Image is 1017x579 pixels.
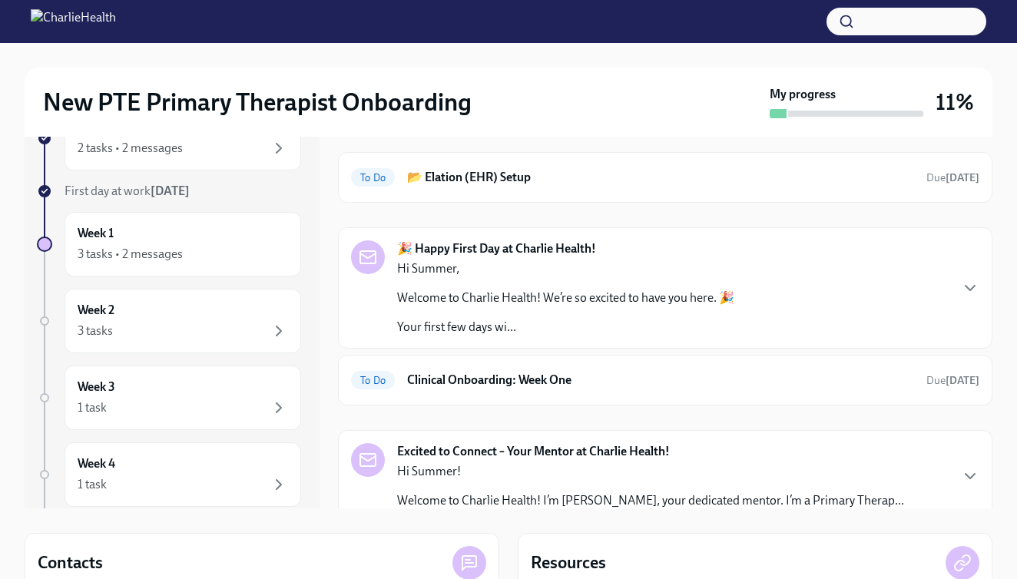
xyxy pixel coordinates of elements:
strong: 🎉 Happy First Day at Charlie Health! [397,240,596,257]
span: October 11th, 2025 10:00 [926,373,979,388]
a: To DoClinical Onboarding: Week OneDue[DATE] [351,368,979,392]
span: First day at work [65,184,190,198]
div: 1 task [78,399,107,416]
strong: My progress [770,86,836,103]
a: Week -12 tasks • 2 messages [37,106,301,170]
h3: 11% [936,88,974,116]
a: Week 41 task [37,442,301,507]
h4: Contacts [38,551,103,574]
div: 3 tasks [78,323,113,339]
span: To Do [351,172,395,184]
span: To Do [351,375,395,386]
p: Hi Summer, [397,260,734,277]
a: Week 13 tasks • 2 messages [37,212,301,276]
a: First day at work[DATE] [37,183,301,200]
img: CharlieHealth [31,9,116,34]
h2: New PTE Primary Therapist Onboarding [43,87,472,117]
p: Hi Summer! [397,463,904,480]
h6: 📂 Elation (EHR) Setup [407,169,914,186]
strong: [DATE] [946,374,979,387]
p: Your first few days wi... [397,319,734,336]
h6: Week 1 [78,225,114,242]
strong: Excited to Connect – Your Mentor at Charlie Health! [397,443,670,460]
div: 2 tasks • 2 messages [78,140,183,157]
p: Welcome to Charlie Health! We’re so excited to have you here. 🎉 [397,289,734,306]
a: Week 23 tasks [37,289,301,353]
h6: Week 3 [78,379,115,395]
div: 3 tasks • 2 messages [78,246,183,263]
h6: Week 2 [78,302,114,319]
span: October 10th, 2025 10:00 [926,170,979,185]
div: 1 task [78,476,107,493]
h6: Clinical Onboarding: Week One [407,372,914,389]
h4: Resources [531,551,606,574]
strong: [DATE] [946,171,979,184]
span: Due [926,171,979,184]
a: Week 31 task [37,366,301,430]
strong: [DATE] [151,184,190,198]
span: Due [926,374,979,387]
h6: Week 4 [78,455,115,472]
a: To Do📂 Elation (EHR) SetupDue[DATE] [351,165,979,190]
p: Welcome to Charlie Health! I’m [PERSON_NAME], your dedicated mentor. I’m a Primary Therap... [397,492,904,509]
